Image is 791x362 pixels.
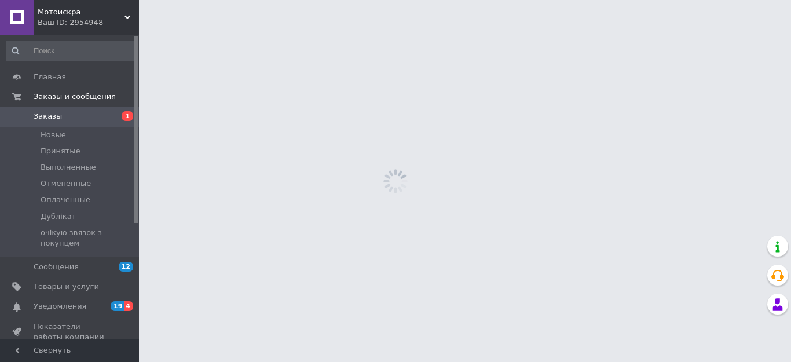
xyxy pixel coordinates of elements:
span: Товары и услуги [34,281,99,292]
span: Новые [41,130,66,140]
span: Оплаченные [41,195,90,205]
span: Главная [34,72,66,82]
span: Сообщения [34,262,79,272]
span: 4 [124,301,133,311]
span: Дублікат [41,211,76,222]
span: очікую звязок з покупцем [41,228,136,248]
span: Заказы [34,111,62,122]
span: Мотоискра [38,7,124,17]
div: Ваш ID: 2954948 [38,17,139,28]
span: Уведомления [34,301,86,312]
span: Заказы и сообщения [34,92,116,102]
span: 1 [122,111,133,121]
input: Поиск [6,41,137,61]
span: 19 [111,301,124,311]
span: Показатели работы компании [34,321,107,342]
span: Принятые [41,146,80,156]
span: 12 [119,262,133,272]
span: Отмененные [41,178,91,189]
span: Выполненные [41,162,96,173]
